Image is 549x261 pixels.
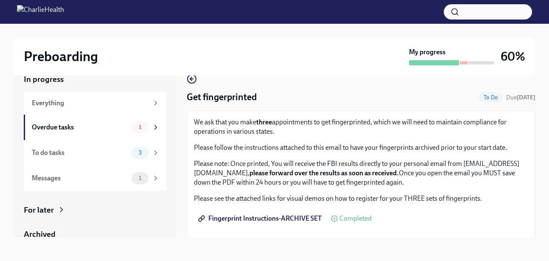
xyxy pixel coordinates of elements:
[249,169,399,177] strong: please forward over the results as soon as received.
[134,124,146,130] span: 1
[24,229,166,240] a: Archived
[194,159,528,187] p: Please note: Once printed, You will receive the FBI results directly to your personal email from ...
[339,215,372,222] span: Completed
[194,118,528,136] p: We ask that you make appointments to get fingerprinted, which we will need to maintain compliance...
[32,148,128,157] div: To do tasks
[134,175,146,181] span: 1
[133,149,147,156] span: 3
[32,174,128,183] div: Messages
[24,166,166,191] a: Messages1
[24,48,98,65] h2: Preboarding
[24,115,166,140] a: Overdue tasks1
[24,92,166,115] a: Everything
[24,205,166,216] a: For later
[17,5,64,19] img: CharlieHealth
[517,94,535,101] strong: [DATE]
[194,143,528,152] p: Please follow the instructions attached to this email to have your fingerprints archived prior to...
[194,210,328,227] a: Fingerprint Instructions-ARCHIVE SET
[479,94,503,101] span: To Do
[256,118,272,126] strong: three
[506,93,535,101] span: August 22nd, 2025 09:00
[32,98,148,108] div: Everything
[501,49,525,64] h3: 60%
[24,205,54,216] div: For later
[32,123,128,132] div: Overdue tasks
[506,94,535,101] span: Due
[194,194,528,203] p: Please see the attached links for visual demos on how to register for your THREE sets of fingerpr...
[24,140,166,166] a: To do tasks3
[24,74,166,85] a: In progress
[200,214,322,223] span: Fingerprint Instructions-ARCHIVE SET
[409,48,445,57] strong: My progress
[187,91,257,104] h4: Get fingerprinted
